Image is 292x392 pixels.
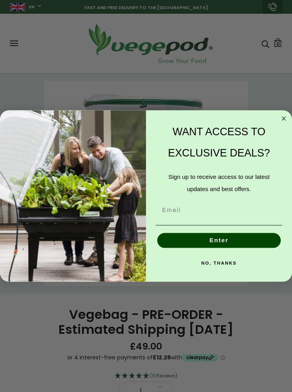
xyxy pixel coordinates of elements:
span: WANT ACCESS TO EXCLUSIVE DEALS? [168,126,270,159]
span: Sign up to receive access to our latest updates and best offers. [168,174,270,192]
button: Close dialog [279,114,288,123]
input: Email [156,202,282,217]
button: NO, THANKS [156,256,282,271]
button: Enter [157,233,281,248]
img: underline [156,225,282,226]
